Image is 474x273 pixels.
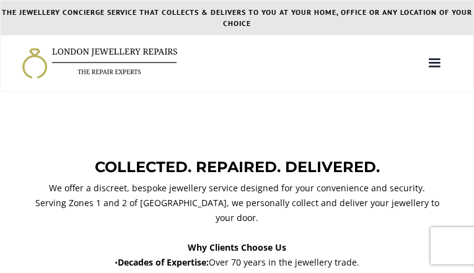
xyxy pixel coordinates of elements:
strong: Why Clients Choose Us [188,241,286,253]
p: COLLECTED. REPAIRED. DELIVERED. [35,160,439,175]
div: THE JEWELLERY CONCIERGE SERVICE THAT COLLECTS & DELIVERS TO YOU AT YOUR HOME, OFFICE OR ANY LOCAT... [1,7,473,29]
div: menu [414,43,455,84]
a: home [13,47,178,80]
strong: Decades of Expertise: [118,256,209,268]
